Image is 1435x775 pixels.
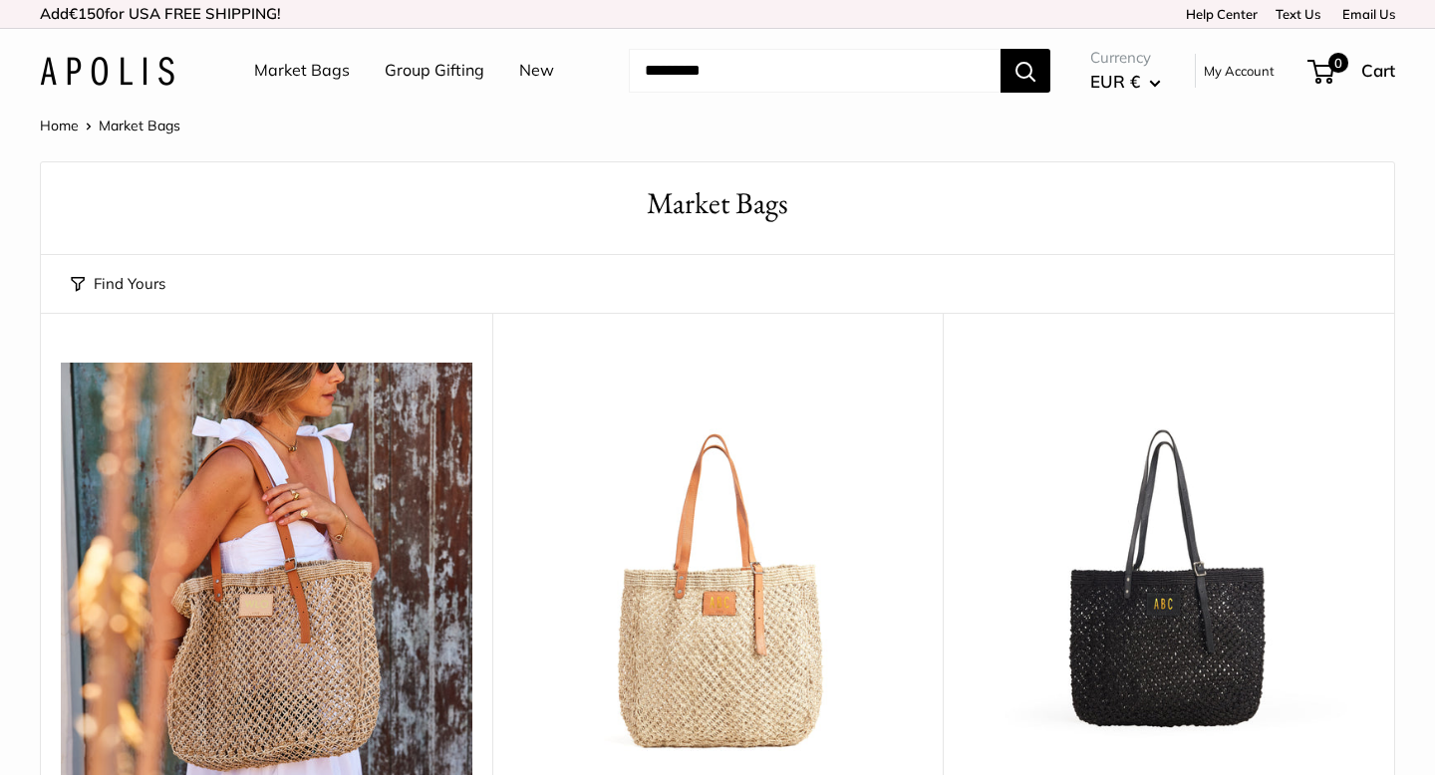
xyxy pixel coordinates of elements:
a: Group Gifting [385,56,484,86]
img: Mercado Woven in Natural | Estimated Ship: Oct. 12th [512,363,924,774]
a: 0 Cart [1309,55,1395,87]
a: Text Us [1276,6,1320,22]
a: Email Us [1335,6,1395,22]
a: Help Center [1179,6,1258,22]
span: Market Bags [99,117,180,134]
button: EUR € [1090,66,1161,98]
a: Market Bags [254,56,350,86]
span: Cart [1361,60,1395,81]
img: Mercado Woven in Black | Estimated Ship: Oct. 19th [963,363,1374,774]
a: Mercado Woven in Natural | Estimated Ship: Oct. 12thMercado Woven in Natural | Estimated Ship: Oc... [512,363,924,774]
button: Find Yours [71,270,165,298]
img: Apolis [40,57,174,86]
input: Search... [629,49,1001,93]
h1: Market Bags [71,182,1364,225]
span: 0 [1328,53,1348,73]
a: Home [40,117,79,134]
span: €150 [69,4,105,23]
a: New [519,56,554,86]
button: Search [1001,49,1050,93]
a: Mercado Woven in Black | Estimated Ship: Oct. 19thMercado Woven in Black | Estimated Ship: Oct. 19th [963,363,1374,774]
nav: Breadcrumb [40,113,180,138]
a: My Account [1204,59,1275,83]
span: EUR € [1090,71,1140,92]
span: Currency [1090,44,1161,72]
